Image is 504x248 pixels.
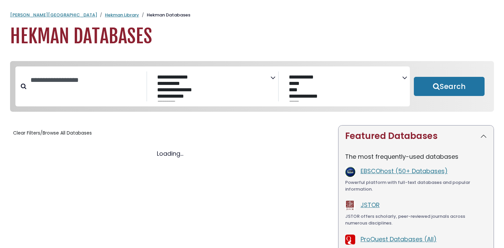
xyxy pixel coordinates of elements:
div: JSTOR offers scholarly, peer-reviewed journals across numerous disciplines. [345,213,487,226]
h1: Hekman Databases [10,25,494,48]
a: EBSCOhost (50+ Databases) [361,167,448,175]
select: Database Vendors Filter [284,72,402,101]
nav: breadcrumb [10,12,494,18]
select: Database Subject Filter [152,72,270,101]
button: Clear Filters/Browse All Databases [10,128,95,138]
nav: Search filters [10,61,494,112]
p: The most frequently-used databases [345,152,487,161]
li: Hekman Databases [139,12,190,18]
input: Search database by title or keyword [26,75,146,86]
button: Submit for Search Results [414,77,485,96]
a: Hekman Library [105,12,139,18]
button: Featured Databases [338,126,494,147]
div: Powerful platform with full-text databases and popular information. [345,179,487,192]
div: Loading... [10,149,330,158]
a: JSTOR [361,201,380,209]
a: [PERSON_NAME][GEOGRAPHIC_DATA] [10,12,97,18]
a: ProQuest Databases (All) [361,235,437,243]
